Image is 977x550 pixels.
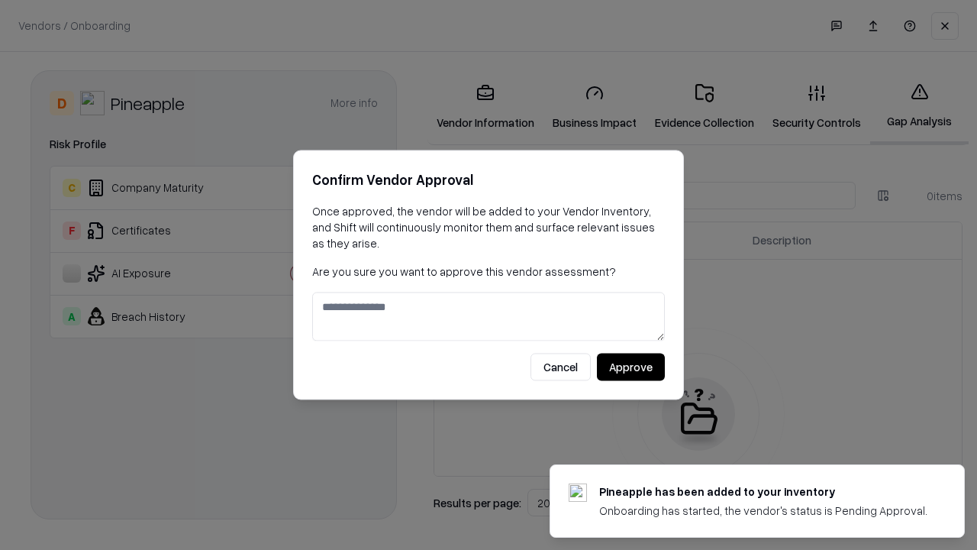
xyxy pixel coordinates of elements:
h2: Confirm Vendor Approval [312,169,665,191]
p: Once approved, the vendor will be added to your Vendor Inventory, and Shift will continuously mon... [312,203,665,251]
img: pineappleenergy.com [569,484,587,502]
button: Approve [597,354,665,381]
div: Onboarding has started, the vendor's status is Pending Approval. [599,503,927,519]
div: Pineapple has been added to your inventory [599,484,927,500]
p: Are you sure you want to approve this vendor assessment? [312,264,665,280]
button: Cancel [530,354,591,381]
